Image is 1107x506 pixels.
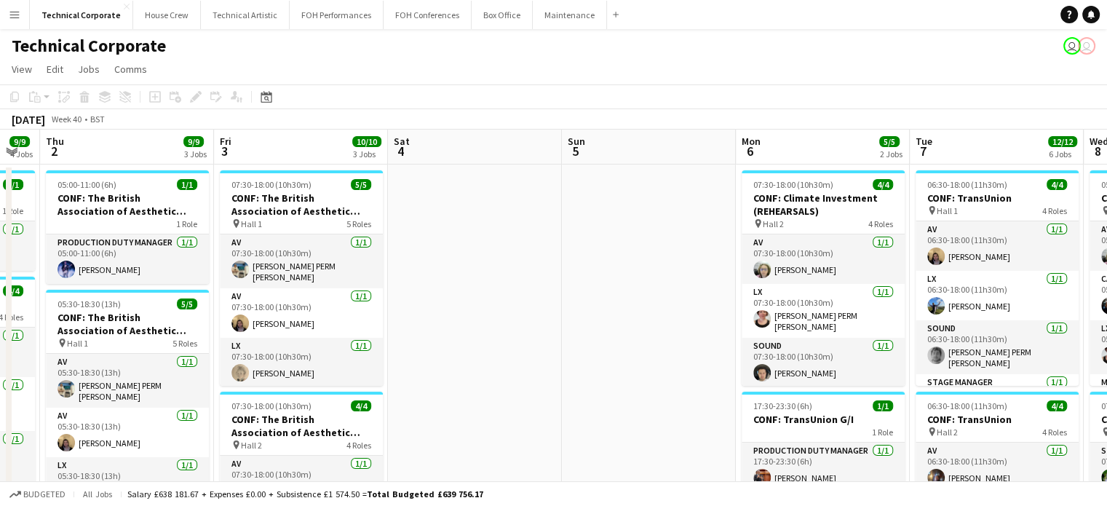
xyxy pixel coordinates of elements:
span: Edit [47,63,63,76]
a: Comms [108,60,153,79]
a: Edit [41,60,69,79]
div: Salary £638 181.67 + Expenses £0.00 + Subsistence £1 574.50 = [127,489,483,499]
a: Jobs [72,60,106,79]
span: Week 40 [48,114,84,124]
button: Technical Artistic [201,1,290,29]
button: Technical Corporate [30,1,133,29]
button: FOH Performances [290,1,384,29]
button: Budgeted [7,486,68,502]
span: Total Budgeted £639 756.17 [367,489,483,499]
button: House Crew [133,1,201,29]
button: Maintenance [533,1,607,29]
span: All jobs [80,489,115,499]
span: Budgeted [23,489,66,499]
div: [DATE] [12,112,45,127]
button: FOH Conferences [384,1,472,29]
app-user-avatar: Liveforce Admin [1063,37,1081,55]
a: View [6,60,38,79]
app-user-avatar: Liveforce Admin [1078,37,1095,55]
h1: Technical Corporate [12,35,166,57]
button: Box Office [472,1,533,29]
div: BST [90,114,105,124]
span: Comms [114,63,147,76]
span: Jobs [78,63,100,76]
span: View [12,63,32,76]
